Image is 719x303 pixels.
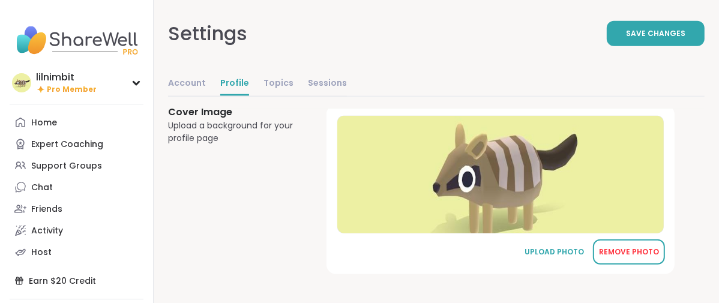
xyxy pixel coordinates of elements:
a: Friends [10,198,143,220]
button: REMOVE PHOTO [593,239,665,265]
div: Friends [31,203,62,215]
a: Host [10,241,143,263]
span: Save Changes [626,28,685,39]
a: Expert Coaching [10,133,143,155]
button: UPLOAD PHOTO [519,239,591,265]
div: Activity [31,225,63,237]
div: Earn $20 Credit [10,270,143,292]
div: REMOVE PHOTO [599,247,659,257]
a: Sessions [308,72,347,96]
div: lilnimbit [36,71,97,84]
div: Settings [168,19,247,48]
div: UPLOAD PHOTO [525,247,585,257]
button: Save Changes [607,21,705,46]
div: Chat [31,182,53,194]
div: Expert Coaching [31,139,103,151]
div: Home [31,117,57,129]
a: Profile [220,72,249,96]
div: Host [31,247,52,259]
div: Support Groups [31,160,102,172]
a: Support Groups [10,155,143,176]
h3: Cover Image [168,105,298,119]
a: Topics [263,72,293,96]
a: Account [168,72,206,96]
img: ShareWell Nav Logo [10,19,143,61]
a: Activity [10,220,143,241]
span: Pro Member [47,85,97,95]
a: Home [10,112,143,133]
a: Chat [10,176,143,198]
img: lilnimbit [12,73,31,92]
div: Upload a background for your profile page [168,119,298,145]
